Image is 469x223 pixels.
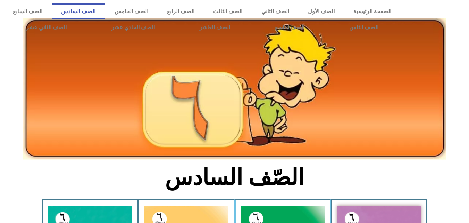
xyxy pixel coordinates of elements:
[52,3,105,19] a: الصف السادس
[120,164,349,191] h2: الصّف السادس
[177,19,252,35] a: الصف العاشر
[252,19,327,35] a: الصف التاسع
[299,3,344,19] a: الصف الأول
[344,3,401,19] a: الصفحة الرئيسية
[105,3,158,19] a: الصف الخامس
[204,3,252,19] a: الصف الثالث
[89,19,177,35] a: الصف الحادي عشر
[252,3,299,19] a: الصف الثاني
[3,3,52,19] a: الصف السابع
[327,19,401,35] a: الصف الثامن
[158,3,204,19] a: الصف الرابع
[3,19,89,35] a: الصف الثاني عشر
